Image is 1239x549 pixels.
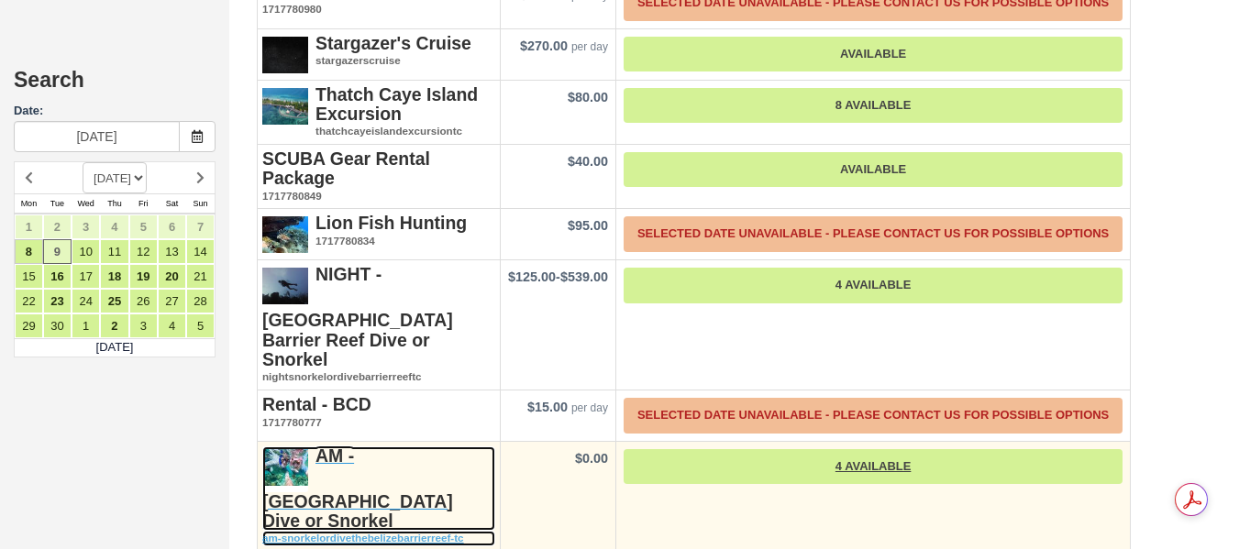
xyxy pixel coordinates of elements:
[262,446,308,492] img: S294-1
[575,451,608,466] span: $0.00
[568,90,608,104] span: $80.00
[262,148,430,188] strong: SCUBA Gear Rental Package
[186,239,215,264] a: 14
[15,239,43,264] a: 8
[158,289,186,313] a: 27
[262,265,308,311] img: S297-1
[43,194,72,214] th: Tue
[158,313,186,338] a: 4
[568,154,608,169] span: $40.00
[15,264,43,289] a: 15
[72,289,100,313] a: 24
[14,69,216,103] h2: Search
[571,401,608,414] em: per day
[262,85,308,131] img: S296-3
[262,85,495,139] a: Thatch Caye Island Excursionthatchcayeislandexcursiontc
[129,289,158,313] a: 26
[508,269,556,284] span: $125.00
[262,415,495,431] em: 1717780777
[262,395,495,430] a: Rental - BCD1717780777
[15,339,216,357] td: [DATE]
[315,84,478,124] strong: Thatch Caye Island Excursion
[624,398,1123,434] a: Selected Date Unavailable - Please contact us for possible options
[624,37,1123,72] a: Available
[72,194,100,214] th: Wed
[262,394,371,414] strong: Rental - BCD
[100,289,128,313] a: 25
[15,289,43,313] a: 22
[43,214,72,239] a: 2
[262,214,308,259] img: S62-1
[158,194,186,214] th: Sat
[72,313,100,338] a: 1
[129,313,158,338] a: 3
[129,214,158,239] a: 5
[158,239,186,264] a: 13
[262,53,495,69] em: stargazerscruise
[571,40,608,53] em: per day
[624,88,1123,124] a: 8 Available
[43,289,72,313] a: 23
[262,214,495,248] a: Lion Fish Hunting1717780834
[100,214,128,239] a: 4
[15,313,43,338] a: 29
[262,34,495,69] a: Stargazer's Cruisestargazerscruise
[262,34,308,80] img: S308-1
[72,264,100,289] a: 17
[262,531,495,546] em: am-snorkelordivethebelizebarrierreef-tc
[262,265,495,385] a: NIGHT - [GEOGRAPHIC_DATA] Barrier Reef Dive or Snorkelnightsnorkelordivebarrierreeftc
[158,214,186,239] a: 6
[527,400,568,414] span: $15.00
[315,213,467,233] strong: Lion Fish Hunting
[624,152,1123,188] a: Available
[72,214,100,239] a: 3
[315,33,471,53] strong: Stargazer's Cruise
[129,264,158,289] a: 19
[15,214,43,239] a: 1
[262,149,495,203] a: SCUBA Gear Rental Package1717780849
[100,239,128,264] a: 11
[158,264,186,289] a: 20
[186,264,215,289] a: 21
[262,234,495,249] em: 1717780834
[262,264,453,369] strong: NIGHT - [GEOGRAPHIC_DATA] Barrier Reef Dive or Snorkel
[43,264,72,289] a: 16
[14,103,216,120] label: Date:
[186,313,215,338] a: 5
[100,194,128,214] th: Thu
[262,2,495,17] em: 1717780980
[100,313,128,338] a: 2
[262,369,495,385] em: nightsnorkelordivebarrierreeftc
[560,269,608,284] span: $539.00
[262,124,495,139] em: thatchcayeislandexcursiontc
[520,38,568,53] span: $270.00
[186,194,215,214] th: Sun
[100,264,128,289] a: 18
[15,194,43,214] th: Mon
[129,239,158,264] a: 12
[129,194,158,214] th: Fri
[568,218,608,233] span: $95.00
[186,289,215,313] a: 28
[186,214,215,239] a: 7
[624,268,1123,303] a: 4 Available
[262,446,495,546] a: AM - [GEOGRAPHIC_DATA] Dive or Snorkelam-snorkelordivethebelizebarrierreef-tc
[43,313,72,338] a: 30
[508,269,608,284] span: -
[624,449,1123,485] a: 4 Available
[624,216,1123,252] a: Selected Date Unavailable - Please contact us for possible options
[72,239,100,264] a: 10
[262,189,495,204] em: 1717780849
[43,239,72,264] a: 9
